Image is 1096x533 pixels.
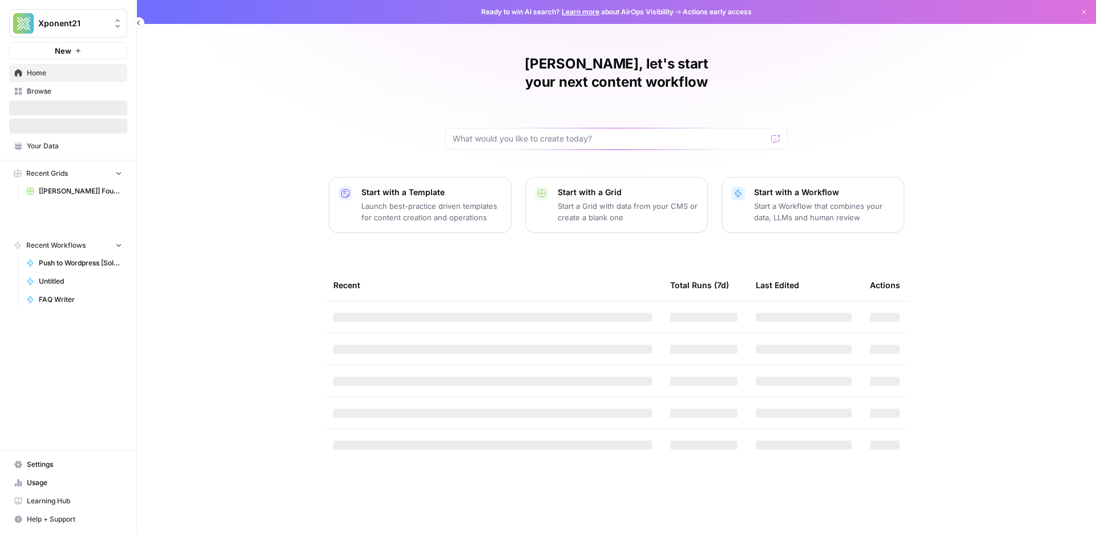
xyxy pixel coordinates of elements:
span: Actions early access [683,7,752,17]
p: Start a Grid with data from your CMS or create a blank one [558,200,698,223]
div: Recent [333,269,652,301]
a: Push to Wordpress [Solar Tint] [21,254,127,272]
button: Workspace: Xponent21 [9,9,127,38]
span: Your Data [27,141,122,151]
button: Start with a TemplateLaunch best-practice driven templates for content creation and operations [329,177,511,233]
span: Ready to win AI search? about AirOps Visibility [481,7,674,17]
input: What would you like to create today? [453,133,767,144]
span: [[PERSON_NAME]] Fountain of You MD [39,186,122,196]
img: Xponent21 Logo [13,13,34,34]
a: Learning Hub [9,492,127,510]
span: Recent Workflows [26,240,86,251]
button: Start with a WorkflowStart a Workflow that combines your data, LLMs and human review [722,177,904,233]
a: Settings [9,455,127,474]
button: Recent Workflows [9,237,127,254]
a: FAQ Writer [21,290,127,309]
span: FAQ Writer [39,294,122,305]
button: Start with a GridStart a Grid with data from your CMS or create a blank one [525,177,708,233]
p: Start with a Template [361,187,502,198]
p: Start a Workflow that combines your data, LLMs and human review [754,200,894,223]
span: Usage [27,478,122,488]
span: Settings [27,459,122,470]
button: Help + Support [9,510,127,528]
a: Usage [9,474,127,492]
a: Browse [9,82,127,100]
span: Help + Support [27,514,122,524]
div: Total Runs (7d) [670,269,729,301]
p: Start with a Grid [558,187,698,198]
button: Recent Grids [9,165,127,182]
div: Actions [870,269,900,301]
span: Push to Wordpress [Solar Tint] [39,258,122,268]
div: Last Edited [756,269,799,301]
a: Your Data [9,137,127,155]
h1: [PERSON_NAME], let's start your next content workflow [445,55,788,91]
a: Home [9,64,127,82]
span: Recent Grids [26,168,68,179]
p: Start with a Workflow [754,187,894,198]
a: Untitled [21,272,127,290]
a: [[PERSON_NAME]] Fountain of You MD [21,182,127,200]
span: New [55,45,71,56]
a: Learn more [562,7,599,16]
p: Launch best-practice driven templates for content creation and operations [361,200,502,223]
button: New [9,42,127,59]
span: Home [27,68,122,78]
span: Browse [27,86,122,96]
span: Xponent21 [38,18,107,29]
span: Learning Hub [27,496,122,506]
span: Untitled [39,276,122,286]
